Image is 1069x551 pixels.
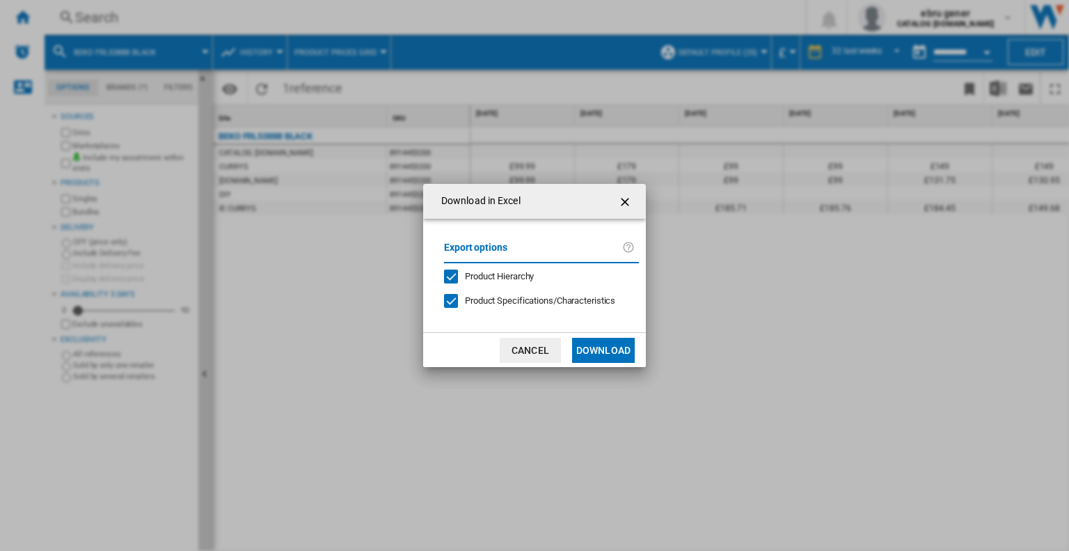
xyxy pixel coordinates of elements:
[434,194,521,208] h4: Download in Excel
[500,338,561,363] button: Cancel
[465,295,615,307] div: Only applies to Category View
[465,271,534,281] span: Product Hierarchy
[612,187,640,215] button: getI18NText('BUTTONS.CLOSE_DIALOG')
[572,338,635,363] button: Download
[444,240,622,265] label: Export options
[465,295,615,306] span: Product Specifications/Characteristics
[618,194,635,210] ng-md-icon: getI18NText('BUTTONS.CLOSE_DIALOG')
[444,270,628,284] md-checkbox: Product Hierarchy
